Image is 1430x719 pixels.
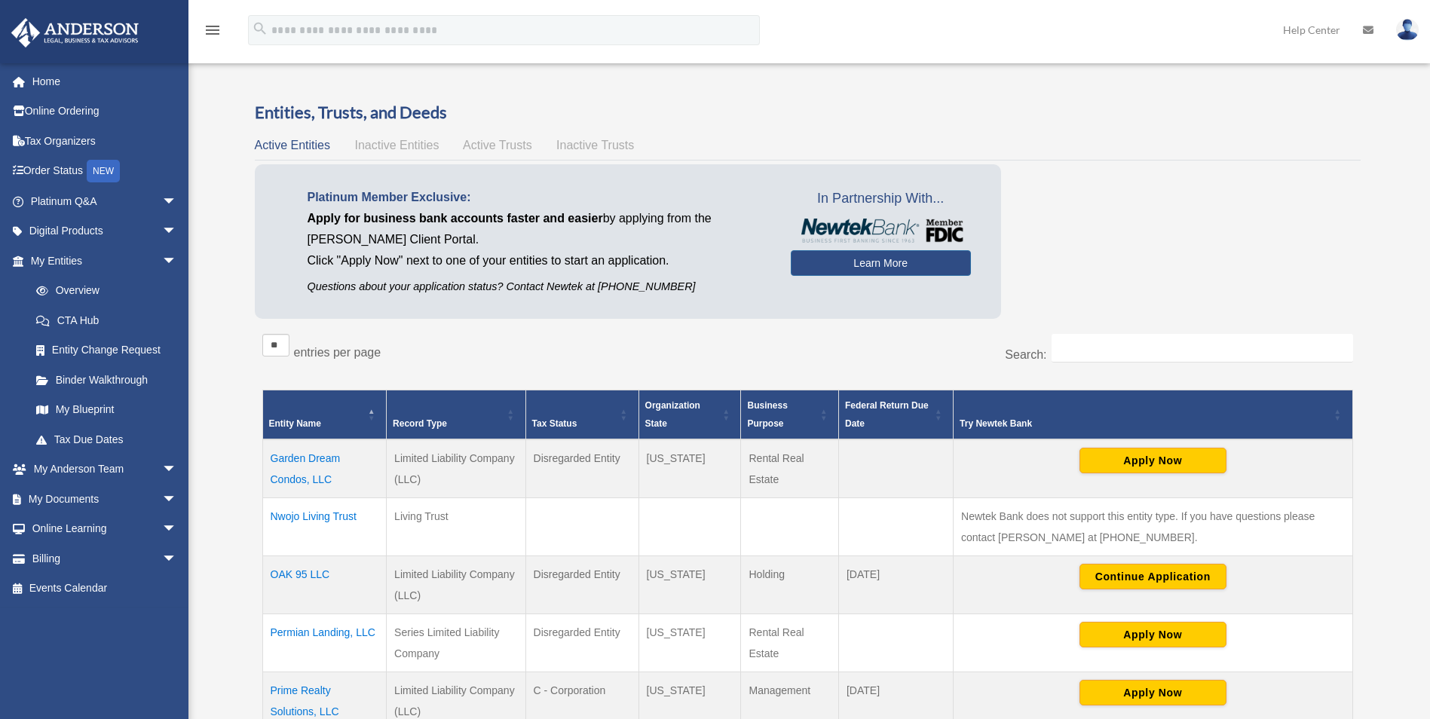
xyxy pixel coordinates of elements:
span: Organization State [645,400,700,429]
td: Nwojo Living Trust [262,497,387,555]
button: Apply Now [1079,448,1226,473]
p: Questions about your application status? Contact Newtek at [PHONE_NUMBER] [308,277,768,296]
span: arrow_drop_down [162,454,192,485]
a: CTA Hub [21,305,192,335]
th: Business Purpose: Activate to sort [741,390,839,439]
td: [US_STATE] [638,439,741,498]
img: Anderson Advisors Platinum Portal [7,18,143,47]
a: Online Ordering [11,96,200,127]
td: [DATE] [838,555,953,613]
span: Inactive Trusts [556,139,634,151]
a: Tax Organizers [11,126,200,156]
p: by applying from the [PERSON_NAME] Client Portal. [308,208,768,250]
td: OAK 95 LLC [262,555,387,613]
span: Record Type [393,418,447,429]
a: My Entitiesarrow_drop_down [11,246,192,276]
a: My Blueprint [21,395,192,425]
a: Order StatusNEW [11,156,200,187]
a: menu [204,26,222,39]
th: Federal Return Due Date: Activate to sort [838,390,953,439]
td: Disregarded Entity [525,555,638,613]
td: [US_STATE] [638,555,741,613]
label: Search: [1005,348,1046,361]
p: Click "Apply Now" next to one of your entities to start an application. [308,250,768,271]
td: Garden Dream Condos, LLC [262,439,387,498]
a: Tax Due Dates [21,424,192,454]
span: arrow_drop_down [162,514,192,545]
td: Disregarded Entity [525,439,638,498]
img: User Pic [1396,19,1419,41]
a: Digital Productsarrow_drop_down [11,216,200,246]
span: Apply for business bank accounts faster and easier [308,212,603,225]
h3: Entities, Trusts, and Deeds [255,101,1361,124]
td: Holding [741,555,839,613]
label: entries per page [294,346,381,359]
span: Active Entities [255,139,330,151]
td: Series Limited Liability Company [387,613,525,672]
th: Try Newtek Bank : Activate to sort [954,390,1352,439]
a: Entity Change Request [21,335,192,366]
span: Inactive Entities [354,139,439,151]
button: Apply Now [1079,622,1226,647]
a: Binder Walkthrough [21,365,192,395]
a: Home [11,66,200,96]
td: Rental Real Estate [741,439,839,498]
a: My Anderson Teamarrow_drop_down [11,454,200,485]
span: arrow_drop_down [162,543,192,574]
i: menu [204,21,222,39]
a: Learn More [791,250,971,276]
span: Entity Name [269,418,321,429]
td: Limited Liability Company (LLC) [387,439,525,498]
td: Limited Liability Company (LLC) [387,555,525,613]
td: Living Trust [387,497,525,555]
th: Entity Name: Activate to invert sorting [262,390,387,439]
td: Rental Real Estate [741,613,839,672]
a: Events Calendar [11,574,200,604]
a: Overview [21,276,185,306]
span: arrow_drop_down [162,246,192,277]
button: Continue Application [1079,564,1226,589]
p: Platinum Member Exclusive: [308,187,768,208]
span: Business Purpose [747,400,787,429]
a: My Documentsarrow_drop_down [11,484,200,514]
i: search [252,20,268,37]
td: Disregarded Entity [525,613,638,672]
td: Newtek Bank does not support this entity type. If you have questions please contact [PERSON_NAME]... [954,497,1352,555]
a: Platinum Q&Aarrow_drop_down [11,186,200,216]
span: Tax Status [532,418,577,429]
th: Organization State: Activate to sort [638,390,741,439]
img: NewtekBankLogoSM.png [798,219,963,243]
th: Tax Status: Activate to sort [525,390,638,439]
a: Online Learningarrow_drop_down [11,514,200,544]
span: arrow_drop_down [162,484,192,515]
td: [US_STATE] [638,613,741,672]
button: Apply Now [1079,680,1226,705]
span: arrow_drop_down [162,216,192,247]
span: Federal Return Due Date [845,400,929,429]
td: Permian Landing, LLC [262,613,387,672]
div: Try Newtek Bank [960,415,1329,433]
span: Active Trusts [463,139,532,151]
th: Record Type: Activate to sort [387,390,525,439]
span: arrow_drop_down [162,186,192,217]
div: NEW [87,160,120,182]
span: In Partnership With... [791,187,971,211]
a: Billingarrow_drop_down [11,543,200,574]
